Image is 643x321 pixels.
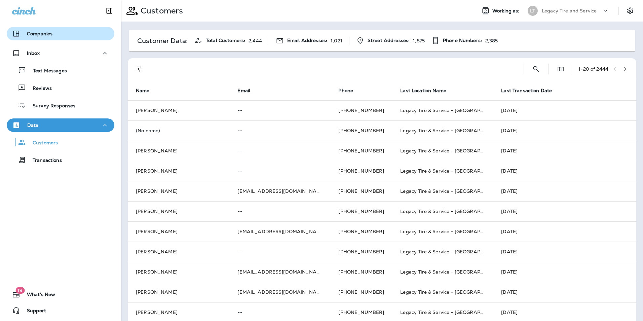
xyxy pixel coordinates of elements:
span: Phone [338,88,353,94]
button: Reviews [7,81,114,95]
td: [PERSON_NAME] [128,242,229,262]
span: Name [136,88,150,94]
span: Legacy Tire & Service - [GEOGRAPHIC_DATA] [400,107,507,113]
span: Legacy Tire & Service - [GEOGRAPHIC_DATA] [400,309,507,315]
td: [PHONE_NUMBER] [330,282,392,302]
td: [DATE] [493,242,636,262]
p: -- [237,310,322,315]
p: Reviews [26,85,52,92]
p: 1,021 [331,38,342,43]
span: Legacy Tire & Service - [GEOGRAPHIC_DATA] [400,128,507,134]
td: [DATE] [493,181,636,201]
span: Support [20,308,46,316]
button: Survey Responses [7,98,114,112]
span: Email Addresses: [287,38,327,43]
span: Legacy Tire & Service - [GEOGRAPHIC_DATA] [400,208,507,214]
p: -- [237,128,322,133]
td: [PERSON_NAME] [128,141,229,161]
button: Customers [7,135,114,149]
td: [PHONE_NUMBER] [330,141,392,161]
td: [DATE] [493,262,636,282]
span: Legacy Tire & Service - [GEOGRAPHIC_DATA] [400,148,507,154]
div: LT [528,6,538,16]
div: 1 - 20 of 2444 [578,66,608,72]
td: [DATE] [493,141,636,161]
span: Total Customers: [206,38,245,43]
span: Legacy Tire & Service - [GEOGRAPHIC_DATA] [400,228,507,235]
td: [EMAIL_ADDRESS][DOMAIN_NAME] [229,262,330,282]
button: Settings [624,5,636,17]
td: [PERSON_NAME] [128,201,229,221]
button: Filters [133,62,147,76]
span: Last Transaction Date [501,87,561,94]
button: Inbox [7,46,114,60]
span: Legacy Tire & Service - [GEOGRAPHIC_DATA] [400,249,507,255]
td: [PHONE_NUMBER] [330,201,392,221]
button: Transactions [7,153,114,167]
span: 19 [15,287,25,294]
span: Last Location Name [400,87,455,94]
p: Legacy Tire and Service [542,8,597,13]
span: Email [237,88,250,94]
span: Email [237,87,259,94]
p: Transactions [26,157,62,164]
button: Collapse Sidebar [100,4,119,17]
td: [PERSON_NAME] [128,161,229,181]
td: [DATE] [493,282,636,302]
p: Customers [26,140,58,146]
p: -- [237,209,322,214]
p: Customers [138,6,183,16]
td: [DATE] [493,161,636,181]
span: Phone Numbers: [443,38,482,43]
td: [PERSON_NAME] [128,181,229,201]
p: Survey Responses [26,103,75,109]
span: Legacy Tire & Service - [GEOGRAPHIC_DATA] [400,269,507,275]
td: [PERSON_NAME], [128,100,229,120]
span: Street Addresses: [368,38,410,43]
span: What's New [20,292,55,300]
p: 2,444 [249,38,262,43]
td: [PERSON_NAME] [128,282,229,302]
td: [EMAIL_ADDRESS][DOMAIN_NAME] [229,181,330,201]
p: Inbox [27,50,40,56]
p: -- [237,168,322,174]
td: [PERSON_NAME] [128,221,229,242]
td: [PHONE_NUMBER] [330,120,392,141]
td: [DATE] [493,100,636,120]
td: [PHONE_NUMBER] [330,221,392,242]
td: [DATE] [493,201,636,221]
button: Companies [7,27,114,40]
p: 2,385 [485,38,498,43]
button: Text Messages [7,63,114,77]
td: [PHONE_NUMBER] [330,262,392,282]
td: [PHONE_NUMBER] [330,161,392,181]
span: Name [136,87,158,94]
td: [DATE] [493,221,636,242]
button: Edit Fields [554,62,567,76]
button: Support [7,304,114,317]
button: 19What's New [7,288,114,301]
td: [DATE] [493,120,636,141]
span: Legacy Tire & Service - [GEOGRAPHIC_DATA] [400,289,507,295]
button: Data [7,118,114,132]
span: Phone [338,87,362,94]
span: Legacy Tire & Service - [GEOGRAPHIC_DATA] [400,188,507,194]
td: [EMAIL_ADDRESS][DOMAIN_NAME] [229,282,330,302]
td: [PHONE_NUMBER] [330,242,392,262]
p: -- [237,148,322,153]
p: Customer Data: [137,38,188,43]
td: [PHONE_NUMBER] [330,100,392,120]
p: 1,875 [413,38,425,43]
p: -- [237,108,322,113]
span: Legacy Tire & Service - [GEOGRAPHIC_DATA] [400,168,507,174]
p: Text Messages [26,68,67,74]
p: Data [27,122,39,128]
span: Last Location Name [400,88,446,94]
button: Search Customers [529,62,543,76]
p: (No name) [136,128,221,133]
span: Last Transaction Date [501,88,552,94]
span: Working as: [492,8,521,14]
td: [PHONE_NUMBER] [330,181,392,201]
p: Companies [27,31,52,36]
p: -- [237,249,322,254]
